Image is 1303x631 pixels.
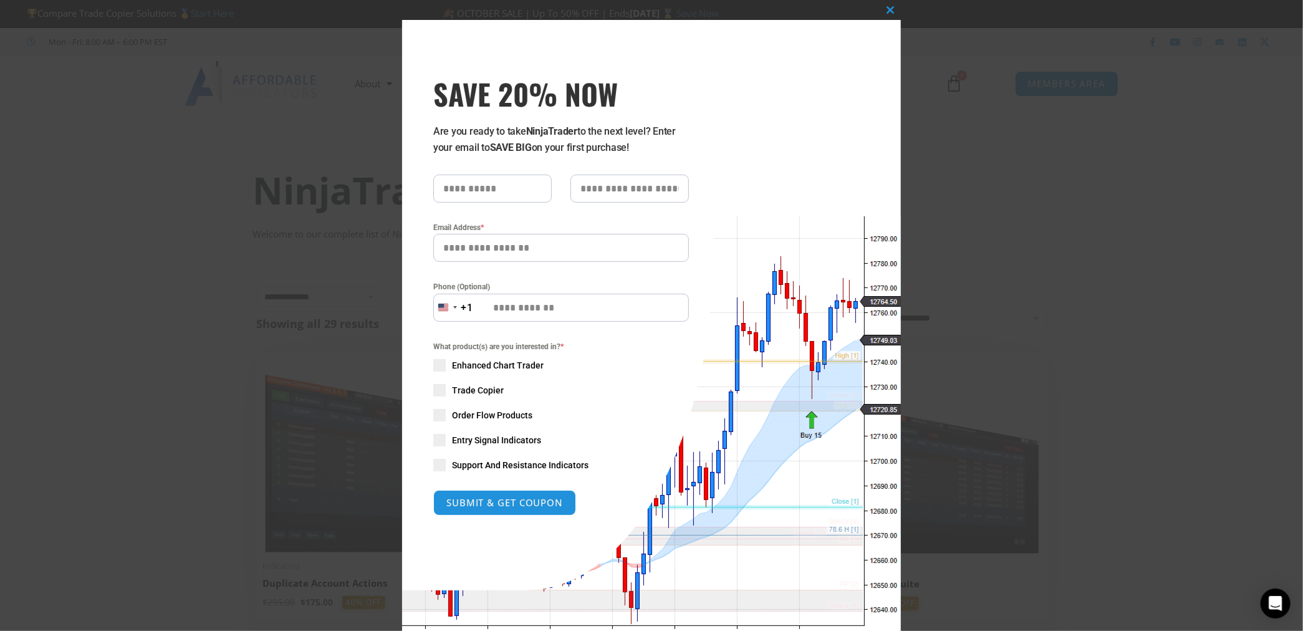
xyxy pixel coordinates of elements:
label: Enhanced Chart Trader [433,359,689,372]
label: Entry Signal Indicators [433,434,689,446]
span: Support And Resistance Indicators [452,459,589,471]
button: SUBMIT & GET COUPON [433,490,576,516]
span: Enhanced Chart Trader [452,359,544,372]
strong: NinjaTrader [526,125,577,137]
h3: SAVE 20% NOW [433,76,689,111]
span: Trade Copier [452,384,504,397]
label: Order Flow Products [433,409,689,421]
div: +1 [461,300,473,316]
label: Support And Resistance Indicators [433,459,689,471]
strong: SAVE BIG [490,142,532,153]
span: What product(s) are you interested in? [433,340,689,353]
label: Phone (Optional) [433,281,689,293]
label: Email Address [433,221,689,234]
button: Selected country [433,294,473,322]
label: Trade Copier [433,384,689,397]
div: Open Intercom Messenger [1261,589,1291,619]
p: Are you ready to take to the next level? Enter your email to on your first purchase! [433,123,689,156]
span: Order Flow Products [452,409,532,421]
span: Entry Signal Indicators [452,434,541,446]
